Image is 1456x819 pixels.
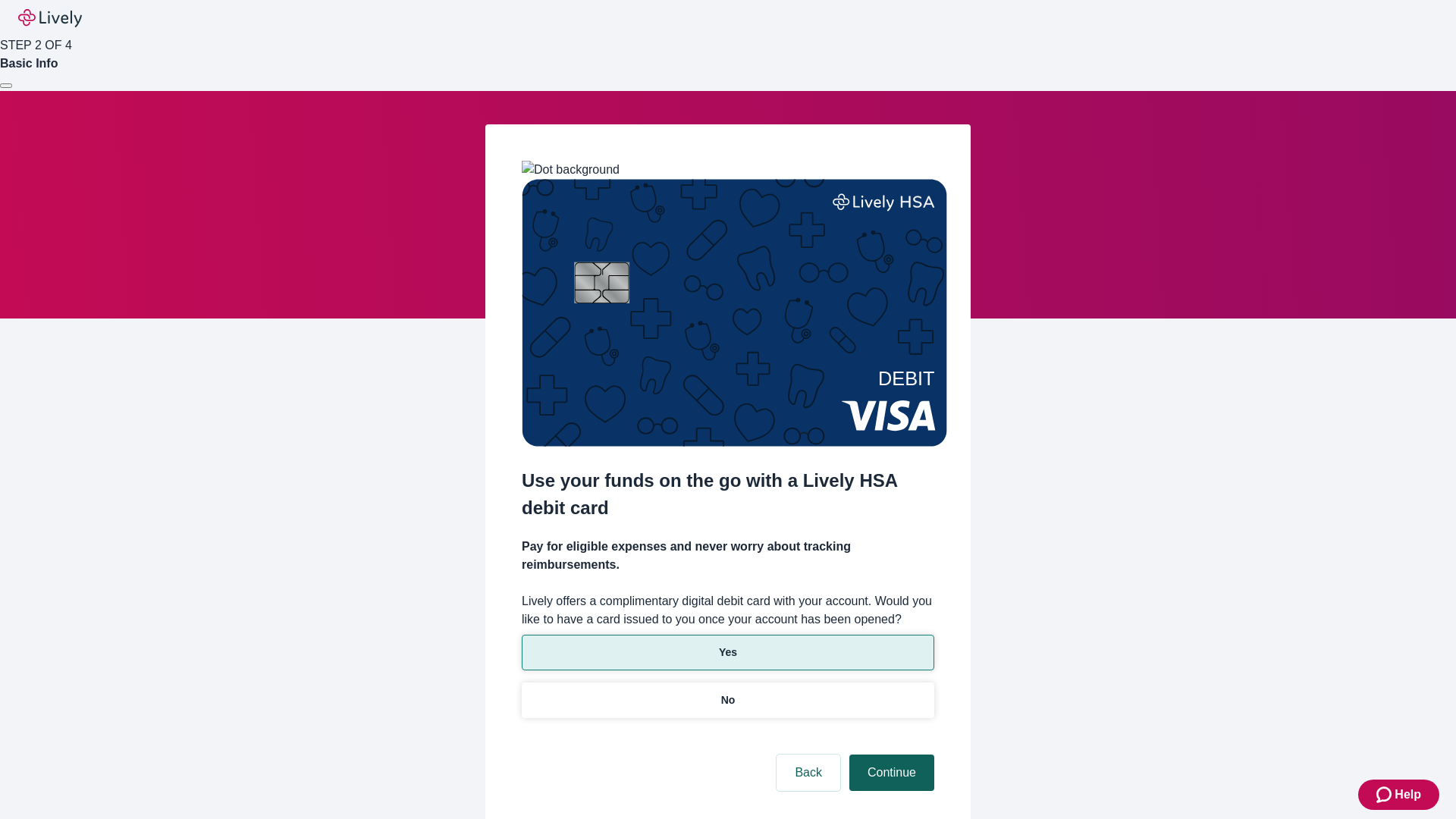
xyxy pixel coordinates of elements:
[18,9,82,27] img: Lively
[522,592,934,629] label: Lively offers a complimentary digital debit card with your account. Would you like to have a card...
[522,179,947,447] img: Debit card
[721,692,736,708] p: No
[522,682,934,718] button: No
[522,635,934,670] button: Yes
[1395,786,1421,804] span: Help
[522,467,934,522] h2: Use your funds on the go with a Lively HSA debit card
[849,755,934,791] button: Continue
[522,538,934,574] h4: Pay for eligible expenses and never worry about tracking reimbursements.
[1358,780,1439,810] button: Zendesk support iconHelp
[777,755,840,791] button: Back
[719,645,737,661] p: Yes
[1376,786,1395,804] svg: Zendesk support icon
[522,161,620,179] img: Dot background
